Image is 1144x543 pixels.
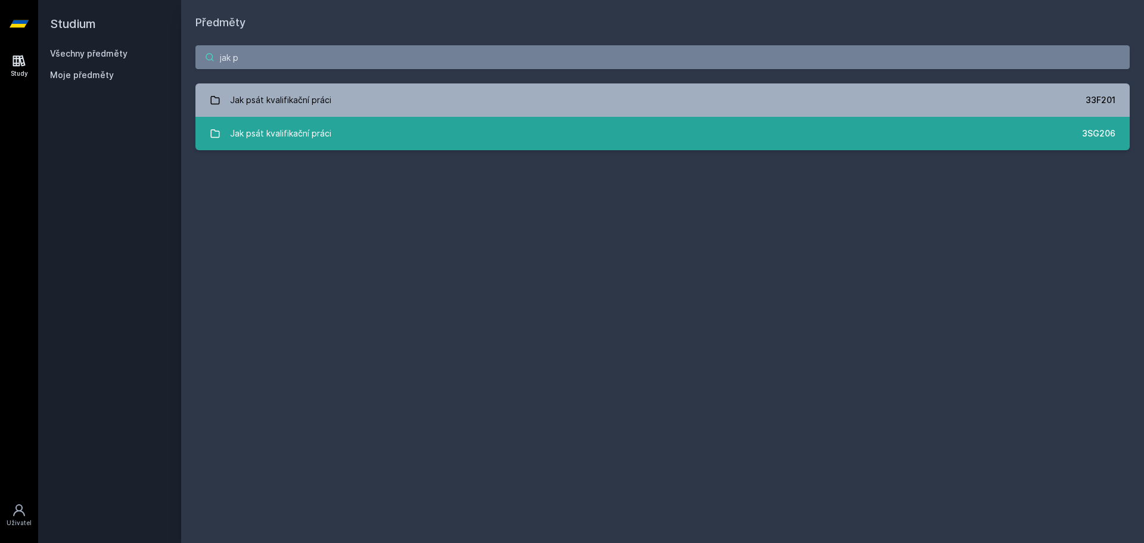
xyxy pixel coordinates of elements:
a: Všechny předměty [50,48,128,58]
div: Jak psát kvalifikační práci [230,122,331,145]
span: Moje předměty [50,69,114,81]
div: 3SG206 [1082,128,1115,139]
a: Jak psát kvalifikační práci 3SG206 [195,117,1130,150]
div: Study [11,69,28,78]
div: 33F201 [1086,94,1115,106]
input: Název nebo ident předmětu… [195,45,1130,69]
a: Study [2,48,36,84]
h1: Předměty [195,14,1130,31]
div: Jak psát kvalifikační práci [230,88,331,112]
a: Jak psát kvalifikační práci 33F201 [195,83,1130,117]
a: Uživatel [2,497,36,533]
div: Uživatel [7,519,32,528]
